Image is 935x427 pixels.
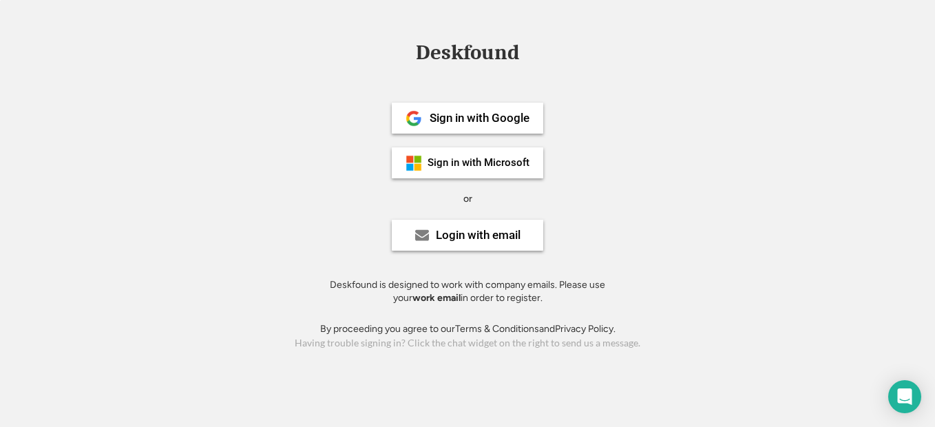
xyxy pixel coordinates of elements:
[412,292,461,304] strong: work email
[455,323,539,335] a: Terms & Conditions
[313,278,622,305] div: Deskfound is designed to work with company emails. Please use your in order to register.
[430,112,529,124] div: Sign in with Google
[320,322,616,336] div: By proceeding you agree to our and
[463,192,472,206] div: or
[888,380,921,413] div: Open Intercom Messenger
[406,155,422,171] img: ms-symbollockup_mssymbol_19.png
[555,323,616,335] a: Privacy Policy.
[428,158,529,168] div: Sign in with Microsoft
[406,110,422,127] img: 1024px-Google__G__Logo.svg.png
[436,229,521,241] div: Login with email
[409,42,526,63] div: Deskfound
